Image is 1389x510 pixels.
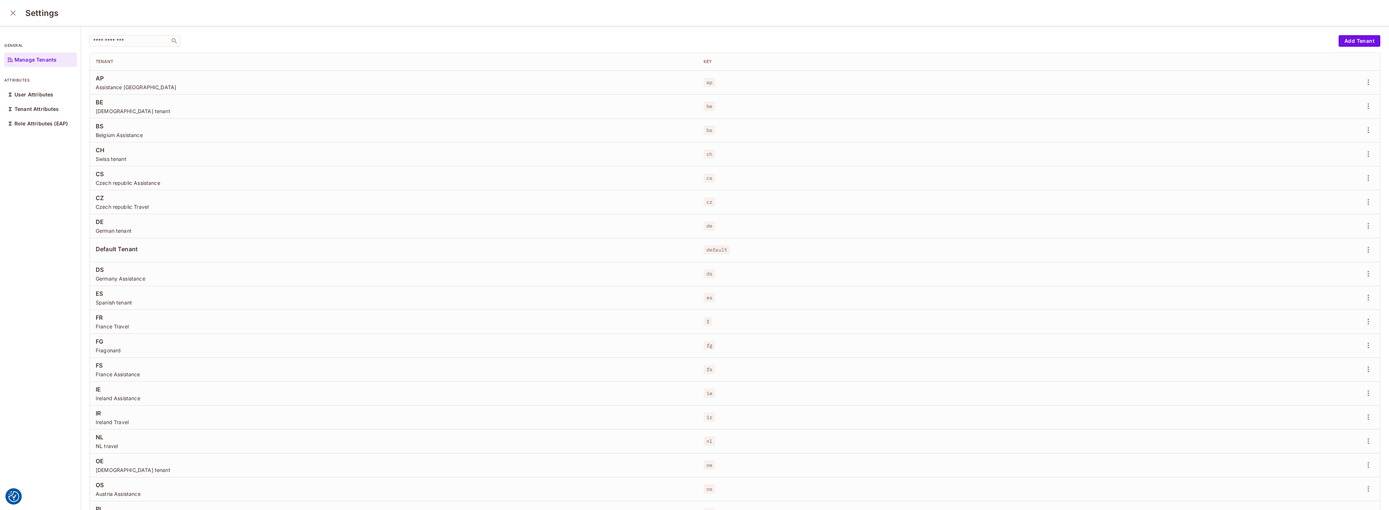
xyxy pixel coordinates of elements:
span: cs [704,173,715,183]
span: FG [96,337,692,345]
span: Fragonard [96,347,692,354]
span: BS [96,122,692,130]
span: IR [96,409,692,417]
span: oe [704,460,715,470]
span: Austria Assistance [96,490,692,497]
p: Manage Tenants [14,57,57,63]
span: Germany Assistance [96,275,692,282]
span: default [704,245,730,254]
span: ch [704,149,715,159]
span: CH [96,146,692,154]
span: es [704,293,715,302]
span: Czech republic Travel [96,203,692,210]
button: Add Tenant [1339,35,1380,47]
span: Ireland Assistance [96,395,692,402]
span: [DEMOGRAPHIC_DATA] tenant [96,108,692,115]
span: German tenant [96,227,692,234]
button: Consent Preferences [8,491,19,502]
span: DE [96,218,692,226]
span: [DEMOGRAPHIC_DATA] tenant [96,467,692,473]
span: Assistance [GEOGRAPHIC_DATA] [96,84,692,91]
span: fs [704,365,715,374]
span: CS [96,170,692,178]
span: Default Tenant [96,245,692,253]
p: general [4,42,77,48]
p: Tenant Attributes [14,106,59,112]
span: ie [704,389,715,398]
span: Ireland Travel [96,419,692,426]
span: BE [96,98,692,106]
div: Tenant [96,59,692,65]
span: Swiss tenant [96,156,692,162]
span: Spanish tenant [96,299,692,306]
span: nl [704,436,715,446]
span: FR [96,314,692,322]
span: France Assistance [96,371,692,378]
span: NL travel [96,443,692,449]
span: AP [96,74,692,82]
span: CZ [96,194,692,202]
h3: Settings [25,8,58,18]
span: DS [96,266,692,274]
span: ir [704,412,715,422]
span: be [704,101,715,111]
span: os [704,484,715,494]
span: FS [96,361,692,369]
span: NL [96,433,692,441]
span: France Travel [96,323,692,330]
span: ap [704,78,715,87]
span: ES [96,290,692,298]
img: Revisit consent button [8,491,19,502]
span: Czech republic Assistance [96,179,692,186]
div: Key [704,59,1170,65]
span: fg [704,341,715,350]
span: cz [704,197,715,207]
span: OE [96,457,692,465]
span: f [704,317,712,326]
span: de [704,221,715,231]
button: close [6,6,20,20]
span: OS [96,481,692,489]
p: Role Attributes (EAP) [14,121,68,127]
span: ds [704,269,715,278]
span: Belgium Assistance [96,132,692,138]
span: bs [704,125,715,135]
span: IE [96,385,692,393]
p: User Attributes [14,92,53,98]
p: attributes [4,77,77,83]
